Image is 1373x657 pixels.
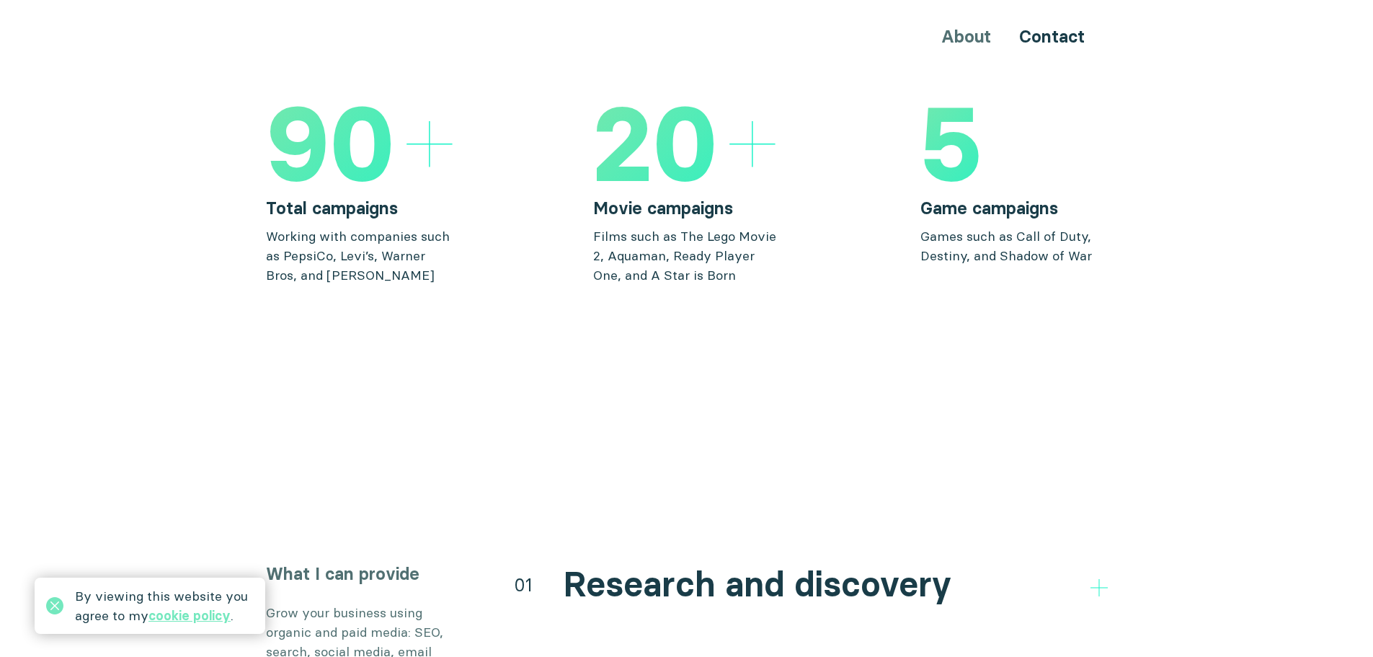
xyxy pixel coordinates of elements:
h5: 90 [266,92,395,196]
h5: 5 [920,92,982,196]
h3: What I can provide [266,562,453,586]
h2: Research and discovery [563,564,951,606]
a: Contact [1019,26,1085,47]
a: cookie policy [148,607,231,624]
h3: Game campaigns [920,196,1108,221]
p: Games such as Call of Duty, Destiny, and Shadow of War [920,226,1108,265]
p: Films such as The Lego Movie 2, Aquaman, Ready Player One, and A Star is Born [593,226,781,285]
div: By viewing this website you agree to my . [75,586,254,625]
h3: Total campaigns [266,196,453,221]
h3: Movie campaigns [593,196,781,221]
div: 01 [514,572,533,598]
h5: 20 [593,92,718,196]
p: Working with companies such as PepsiCo, Levi’s, Warner Bros, and [PERSON_NAME] [266,226,453,285]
